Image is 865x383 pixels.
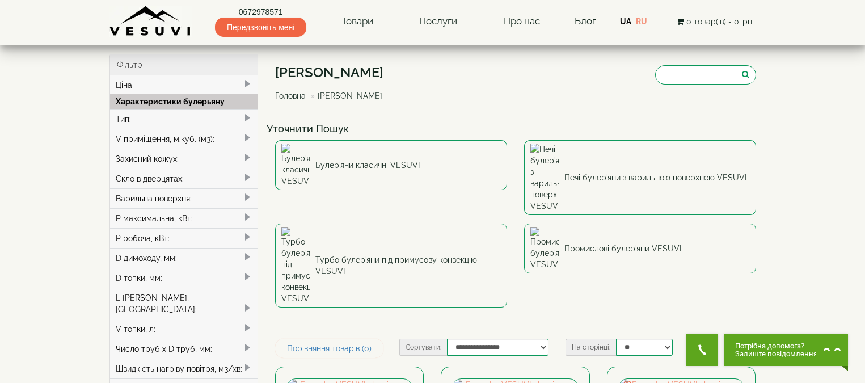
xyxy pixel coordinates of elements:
[735,350,817,358] span: Залиште повідомлення
[308,90,382,102] li: [PERSON_NAME]
[110,339,258,359] div: Число труб x D труб, мм:
[524,140,756,215] a: Печі булер'яни з варильною поверхнею VESUVI Печі булер'яни з варильною поверхнею VESUVI
[686,334,718,366] button: Get Call button
[109,6,192,37] img: Завод VESUVI
[673,15,756,28] button: 0 товар(ів) - 0грн
[530,144,559,212] img: Печі булер'яни з варильною поверхнею VESUVI
[275,65,391,80] h1: [PERSON_NAME]
[524,224,756,273] a: Промислові булер'яни VESUVI Промислові булер'яни VESUVI
[330,9,385,35] a: Товари
[399,339,447,356] label: Сортувати:
[110,169,258,188] div: Скло в дверцятах:
[110,248,258,268] div: D димоходу, мм:
[110,208,258,228] div: P максимальна, кВт:
[566,339,616,356] label: На сторінці:
[275,224,507,308] a: Турбо булер'яни під примусову конвекцію VESUVI Турбо булер'яни під примусову конвекцію VESUVI
[408,9,469,35] a: Послуги
[267,123,765,134] h4: Уточнити Пошук
[275,140,507,190] a: Булер'яни класичні VESUVI Булер'яни класичні VESUVI
[110,228,258,248] div: P робоча, кВт:
[275,339,383,358] a: Порівняння товарів (0)
[110,94,258,109] div: Характеристики булерьяну
[724,334,848,366] button: Chat button
[110,188,258,208] div: Варильна поверхня:
[275,91,306,100] a: Головна
[110,75,258,95] div: Ціна
[110,149,258,169] div: Захисний кожух:
[110,54,258,75] div: Фільтр
[110,129,258,149] div: V приміщення, м.куб. (м3):
[215,18,306,37] span: Передзвоніть мені
[492,9,551,35] a: Про нас
[636,17,647,26] a: RU
[110,109,258,129] div: Тип:
[530,227,559,270] img: Промислові булер'яни VESUVI
[735,342,817,350] span: Потрібна допомога?
[110,268,258,288] div: D топки, мм:
[281,227,310,304] img: Турбо булер'яни під примусову конвекцію VESUVI
[686,17,752,26] span: 0 товар(ів) - 0грн
[215,6,306,18] a: 0672978571
[575,15,596,27] a: Блог
[110,319,258,339] div: V топки, л:
[110,288,258,319] div: L [PERSON_NAME], [GEOGRAPHIC_DATA]:
[281,144,310,187] img: Булер'яни класичні VESUVI
[110,359,258,378] div: Швидкість нагріву повітря, м3/хв:
[620,17,631,26] a: UA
